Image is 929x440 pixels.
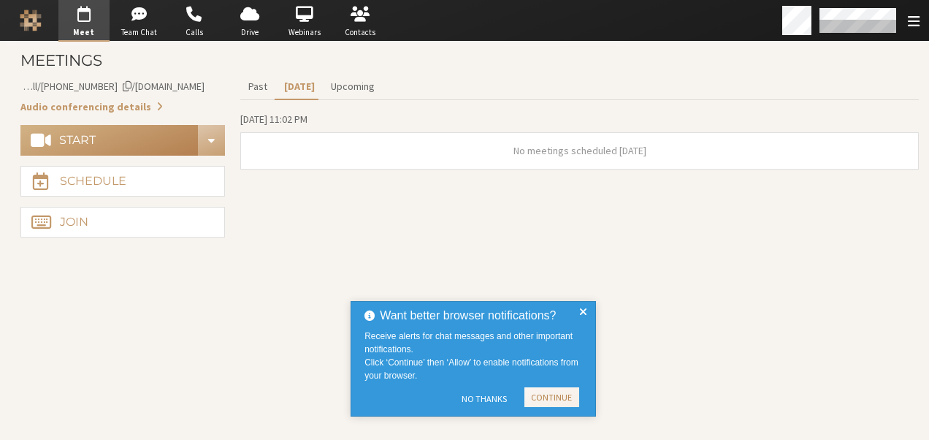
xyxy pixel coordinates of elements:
[113,26,164,39] span: Team Chat
[60,175,126,187] div: Schedule
[198,125,225,156] button: Start conference options
[454,387,513,411] button: No Thanks
[240,113,307,126] span: [DATE] 11:02 PM
[20,125,199,156] button: Start
[323,74,383,99] button: Upcoming
[892,402,918,430] iframe: Chat
[524,387,579,407] button: Continue
[364,330,584,382] div: Receive alerts for chat messages and other important notifications. Click ‘Continue’ then ‘Allow’...
[58,26,110,39] span: Meet
[20,207,225,238] button: Join
[169,26,220,39] span: Calls
[20,10,42,31] img: Iotum
[240,74,275,99] button: Past
[240,110,919,179] section: Today's Meetings
[20,52,919,69] h3: Meetings
[20,166,225,197] button: Schedule
[279,26,330,39] span: Webinars
[334,26,386,39] span: Contacts
[20,99,163,115] button: Audio conferencing details
[20,79,204,94] button: Copy my meeting room linkCopy my meeting room link
[275,74,322,99] button: [DATE]
[224,26,275,39] span: Drive
[513,144,646,157] span: No meetings scheduled [DATE]
[20,79,225,115] section: Account details
[60,216,88,228] div: Join
[380,307,556,325] span: Want better browser notifications?
[59,134,96,146] div: Start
